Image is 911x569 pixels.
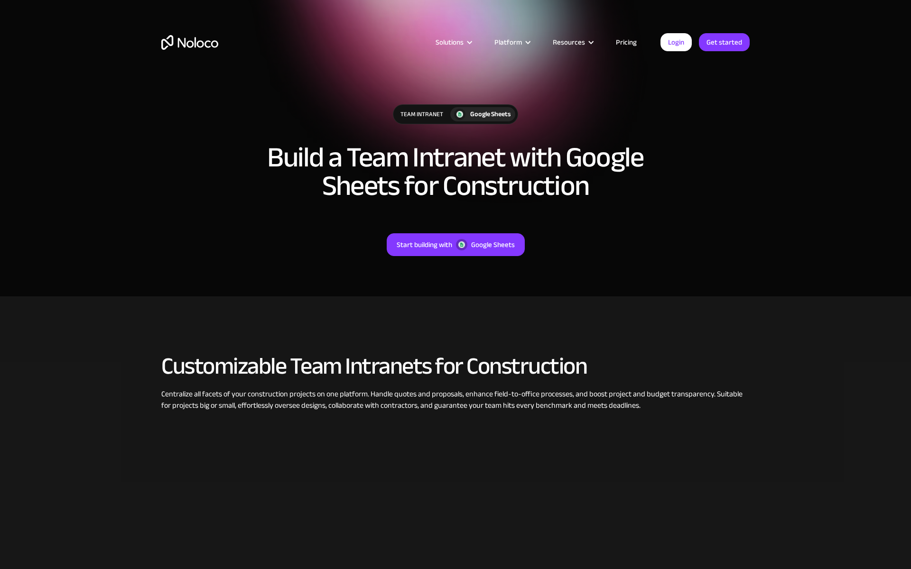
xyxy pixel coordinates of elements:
[387,233,525,256] a: Start building withGoogle Sheets
[660,33,692,51] a: Login
[161,388,750,411] div: Centralize all facets of your construction projects on one platform. Handle quotes and proposals,...
[553,36,585,48] div: Resources
[161,353,750,379] h2: Customizable Team Intranets for Construction
[242,143,669,200] h1: Build a Team Intranet with Google Sheets for Construction
[494,36,522,48] div: Platform
[397,239,452,251] div: Start building with
[541,36,604,48] div: Resources
[393,105,450,124] div: Team Intranet
[699,33,750,51] a: Get started
[471,239,515,251] div: Google Sheets
[424,36,483,48] div: Solutions
[161,35,218,50] a: home
[604,36,649,48] a: Pricing
[483,36,541,48] div: Platform
[470,109,511,119] div: Google Sheets
[436,36,464,48] div: Solutions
